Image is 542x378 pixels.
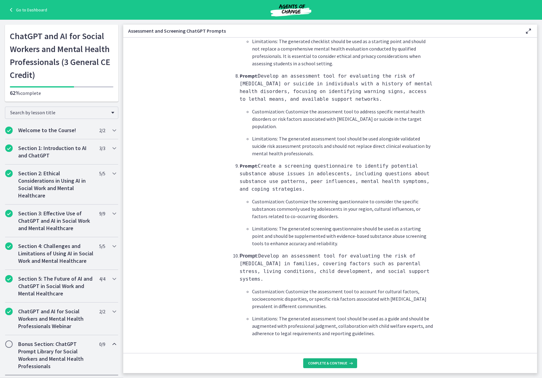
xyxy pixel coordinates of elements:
p: Customization: Customize the screening questionnaire to consider the specific substances commonly... [252,198,433,220]
i: Completed [5,308,13,315]
span: 0 / 9 [99,340,105,348]
p: : [240,162,433,193]
span: 2 / 2 [99,127,105,134]
span: Prompt [240,253,257,258]
p: Limitations: The generated assessment tool should be used as a guide and should be augmented with... [252,315,433,337]
h2: Welcome to the Course! [18,127,93,134]
p: Limitations: The generated screening questionnaire should be used as a starting point and should ... [252,225,433,247]
code: Develop an assessment tool for evaluating the risk of [MEDICAL_DATA] in families, covering factor... [240,253,430,282]
span: Complete & continue [308,361,347,366]
span: 3 / 3 [99,144,105,152]
p: Customization: Customize the assessment tool to account for cultural factors, socioeconomic dispa... [252,288,433,310]
p: Limitations: The generated assessment tool should be used alongside validated suicide risk assess... [252,135,433,157]
h2: Bonus Section: ChatGPT Prompt Library for Social Workers and Mental Health Professionals [18,340,93,370]
h3: Assessment and Screening ChatGPT Prompts [128,27,515,35]
i: Completed [5,170,13,177]
span: 9 / 9 [99,210,105,217]
p: : [240,72,433,103]
span: 5 / 5 [99,242,105,250]
strong: Prompt [240,73,257,79]
code: Develop an assessment tool for evaluating the risk of [MEDICAL_DATA] or suicide in individuals wi... [240,73,433,102]
p: complete [10,89,113,97]
div: Search by lesson title [5,107,118,119]
span: 4 / 4 [99,275,105,282]
span: 2 / 2 [99,308,105,315]
h2: ChatGPT and AI for Social Workers and Mental Health Professionals Webinar [18,308,93,330]
span: 62% [10,89,20,96]
i: Completed [5,242,13,250]
h2: Section 3: Effective Use of ChatGPT and AI in Social Work and Mental Healthcare [18,210,93,232]
h2: Section 1: Introduction to AI and ChatGPT [18,144,93,159]
code: Create a screening questionnaire to identify potential substance abuse issues in adolescents, inc... [240,163,430,192]
p: Limitations: The generated checklist should be used as a starting point and should not replace a ... [252,38,433,67]
button: Complete & continue [303,358,357,368]
i: Completed [5,144,13,152]
a: Go to Dashboard [7,6,47,14]
i: Completed [5,127,13,134]
span: : [240,253,430,282]
img: Agents of Change [254,2,328,17]
h2: Section 4: Challenges and Limitations of Using AI in Social Work and Mental Healthcare [18,242,93,265]
span: Search by lesson title [10,109,108,116]
i: Completed [5,210,13,217]
span: 5 / 5 [99,170,105,177]
p: Customization: Customize the assessment tool to address specific mental health disorders or risk ... [252,108,433,130]
i: Completed [5,275,13,282]
h2: Section 5: The Future of AI and ChatGPT in Social Work and Mental Healthcare [18,275,93,297]
h2: Section 2: Ethical Considerations in Using AI in Social Work and Mental Healthcare [18,170,93,199]
h1: ChatGPT and AI for Social Workers and Mental Health Professionals (3 General CE Credit) [10,30,113,81]
strong: Prompt [240,163,257,169]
